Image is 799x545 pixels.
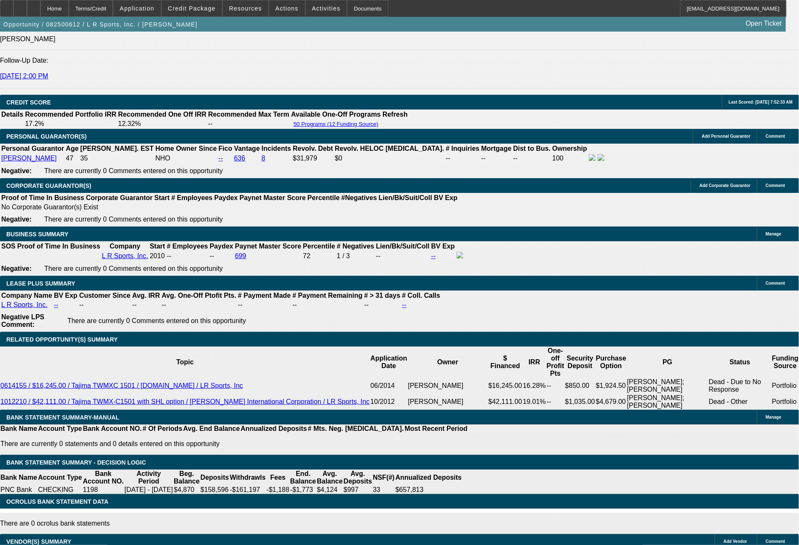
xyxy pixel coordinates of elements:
[238,292,291,299] b: # Payment Made
[65,154,79,163] td: 47
[200,486,230,494] td: $158,596
[565,378,596,394] td: $850.00
[376,243,430,250] b: Lien/Bk/Suit/Coll
[230,470,266,486] th: Withdrawls
[395,470,462,486] th: Annualized Deposits
[343,486,373,494] td: $997
[724,539,747,544] span: Add Vendor
[364,301,401,309] td: --
[370,378,408,394] td: 06/2014
[1,301,48,308] a: L R Sports, Inc.
[167,252,171,259] span: --
[234,155,246,162] a: 636
[708,378,772,394] td: Dead - Due to No Response
[307,425,404,433] th: # Mts. Neg. [MEDICAL_DATA].
[335,145,444,152] b: Revolv. HELOC [MEDICAL_DATA].
[6,99,51,106] span: CREDIT SCORE
[552,154,588,163] td: 100
[481,154,512,163] td: --
[269,0,305,16] button: Actions
[79,292,131,299] b: Customer Since
[457,252,463,259] img: facebook-icon.png
[292,292,362,299] b: # Payment Remaining
[240,425,307,433] th: Annualized Deposits
[86,194,152,201] b: Corporate Guarantor
[155,145,217,152] b: Home Owner Since
[370,347,408,378] th: Application Date
[1,242,16,251] th: SOS
[743,16,785,31] a: Open Ticket
[110,243,140,250] b: Company
[766,134,785,139] span: Comment
[80,145,154,152] b: [PERSON_NAME]. EST
[1,145,64,152] b: Personal Guarantor
[238,301,291,309] td: --
[598,154,604,161] img: linkedin-icon.png
[708,347,772,378] th: Status
[291,120,381,128] button: 50 Programs (12 Funding Source)
[376,251,430,261] td: --
[223,0,268,16] button: Resources
[766,415,781,419] span: Manage
[488,378,523,394] td: $16,245.00
[1,265,32,272] b: Negative:
[627,394,708,410] td: [PERSON_NAME]; [PERSON_NAME]
[523,394,546,410] td: 19.01%
[37,486,83,494] td: CHECKING
[523,347,546,378] th: IRR
[200,470,230,486] th: Deposits
[183,425,241,433] th: Avg. End Balance
[118,110,207,119] th: Recommended One Off IRR
[6,231,68,238] span: BUSINESS SUMMARY
[266,486,290,494] td: -$1,188
[565,394,596,410] td: $1,035.00
[168,5,216,12] span: Credit Package
[44,216,223,223] span: There are currently 0 Comments entered on this opportunity
[219,155,223,162] a: --
[1,110,24,119] th: Details
[124,470,174,486] th: Activity Period
[150,251,166,261] td: 2010
[1,203,461,211] td: No Corporate Guarantor(s) Exist
[0,440,468,448] p: There are currently 0 statements and 0 details entered on this opportunity
[546,378,565,394] td: --
[513,145,551,152] b: Dist to Bus.
[262,145,291,152] b: Incidents
[766,232,781,236] span: Manage
[408,378,488,394] td: [PERSON_NAME]
[766,281,785,286] span: Comment
[627,378,708,394] td: [PERSON_NAME]; [PERSON_NAME]
[66,145,78,152] b: Age
[700,183,751,188] span: Add Corporate Guarantor
[210,243,233,250] b: Paydex
[766,183,785,188] span: Comment
[214,194,238,201] b: Paydex
[208,110,290,119] th: Recommended Max Term
[290,470,316,486] th: End. Balance
[729,100,793,104] span: Last Scored: [DATE] 7:52:33 AM
[150,243,165,250] b: Start
[627,347,708,378] th: PG
[54,292,77,299] b: BV Exp
[54,301,59,308] a: --
[702,134,751,139] span: Add Personal Guarantor
[552,145,587,152] b: Ownership
[161,301,237,309] td: --
[312,5,341,12] span: Activities
[408,347,488,378] th: Owner
[488,347,523,378] th: $ Financed
[596,347,627,378] th: Purchase Option
[37,470,83,486] th: Account Type
[209,251,234,261] td: --
[174,470,200,486] th: Beg. Balance
[766,539,785,544] span: Comment
[290,486,316,494] td: -$1,773
[219,145,232,152] b: Fico
[1,194,85,202] th: Proof of Time In Business
[275,5,299,12] span: Actions
[6,336,118,343] span: RELATED OPPORTUNITY(S) SUMMARY
[132,301,160,309] td: --
[291,110,382,119] th: Available One-Off Programs
[37,425,83,433] th: Account Type
[772,394,799,410] td: Portfolio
